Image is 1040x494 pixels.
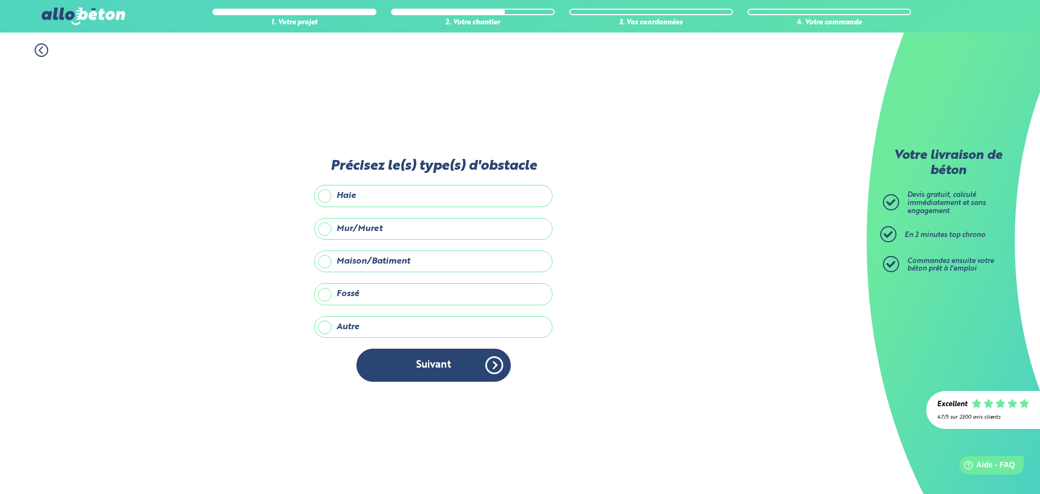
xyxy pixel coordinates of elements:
div: 3. Vos coordonnées [569,19,733,27]
label: Haie [314,185,552,207]
label: Fossé [314,283,552,305]
img: allobéton [42,8,125,25]
iframe: Help widget launcher [944,452,1028,482]
div: Excellent [937,401,967,409]
div: 2. Votre chantier [391,19,555,27]
label: Mur/Muret [314,218,552,240]
div: 1. Votre projet [212,19,376,27]
button: Suivant [356,349,511,382]
label: Maison/Batiment [314,251,552,272]
span: En 2 minutes top chrono [905,232,985,239]
span: Devis gratuit, calculé immédiatement et sans engagement [907,191,986,214]
label: Autre [314,316,552,338]
label: Précisez le(s) type(s) d'obstacle [314,158,552,174]
span: Commandez ensuite votre béton prêt à l'emploi [907,258,994,273]
p: Votre livraison de béton [886,149,1010,178]
div: 4.7/5 sur 2300 avis clients [937,414,1029,420]
div: 4. Votre commande [747,19,911,27]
